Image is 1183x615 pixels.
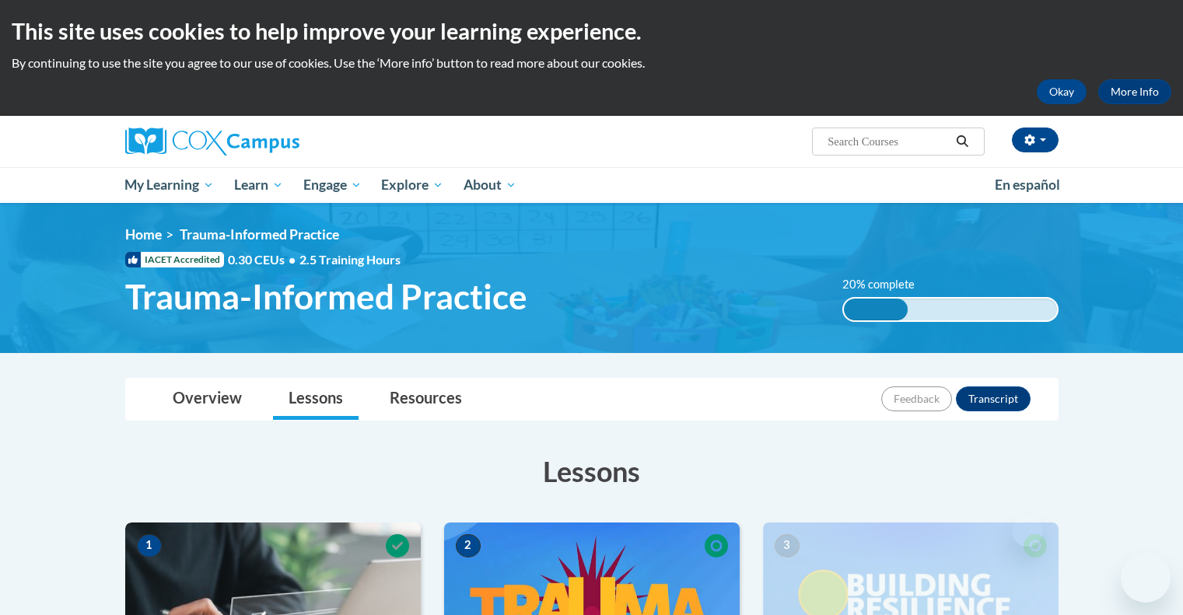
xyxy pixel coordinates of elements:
[234,176,283,194] span: Learn
[456,534,481,557] span: 2
[125,128,299,155] img: Cox Campus
[125,452,1059,491] h3: Lessons
[842,276,932,293] label: 20% complete
[1098,79,1171,104] a: More Info
[12,16,1171,47] h2: This site uses cookies to help improve your learning experience.
[381,176,443,194] span: Explore
[950,132,974,151] button: Search
[125,226,162,243] a: Home
[985,169,1070,201] a: En español
[453,167,527,203] a: About
[1012,515,1043,547] iframe: Close message
[844,299,908,320] div: 30%
[303,176,362,194] span: Engage
[224,167,293,203] a: Learn
[124,176,214,194] span: My Learning
[826,132,950,151] input: Search Courses
[115,167,225,203] a: My Learning
[12,54,1171,72] p: By continuing to use the site you agree to our use of cookies. Use the ‘More info’ button to read...
[374,379,478,420] a: Resources
[157,379,257,420] a: Overview
[464,176,516,194] span: About
[371,167,453,203] a: Explore
[1012,128,1059,152] button: Account Settings
[995,176,1060,193] span: En español
[137,534,162,557] span: 1
[125,276,527,317] span: Trauma-Informed Practice
[1037,79,1087,104] button: Okay
[293,167,372,203] a: Engage
[1121,553,1171,603] iframe: Button to launch messaging window
[881,386,952,411] button: Feedback
[102,167,1082,203] div: Main menu
[299,252,401,267] span: 2.5 Training Hours
[289,252,296,267] span: •
[775,534,800,557] span: 3
[228,251,299,268] span: 0.30 CEUs
[273,379,359,420] a: Lessons
[125,252,224,267] span: IACET Accredited
[180,226,339,243] span: Trauma-Informed Practice
[125,128,421,155] a: Cox Campus
[956,386,1031,411] button: Transcript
